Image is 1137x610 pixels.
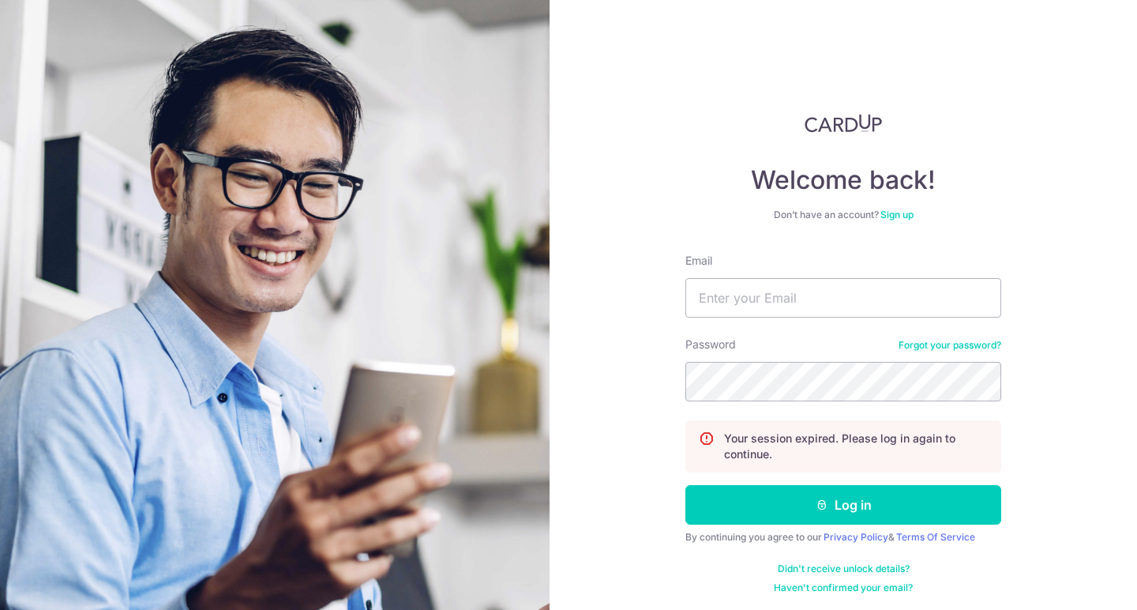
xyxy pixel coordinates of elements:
h4: Welcome back! [685,164,1001,196]
a: Didn't receive unlock details? [778,563,910,575]
a: Forgot your password? [899,339,1001,352]
a: Terms Of Service [896,531,975,543]
label: Email [685,253,712,269]
div: Don’t have an account? [685,209,1001,221]
input: Enter your Email [685,278,1001,318]
a: Privacy Policy [824,531,888,543]
p: Your session expired. Please log in again to continue. [724,431,988,462]
a: Sign up [880,209,914,220]
div: By continuing you agree to our & [685,531,1001,544]
button: Log in [685,485,1001,525]
img: CardUp Logo [805,114,882,133]
a: Haven't confirmed your email? [774,582,913,594]
label: Password [685,337,736,352]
